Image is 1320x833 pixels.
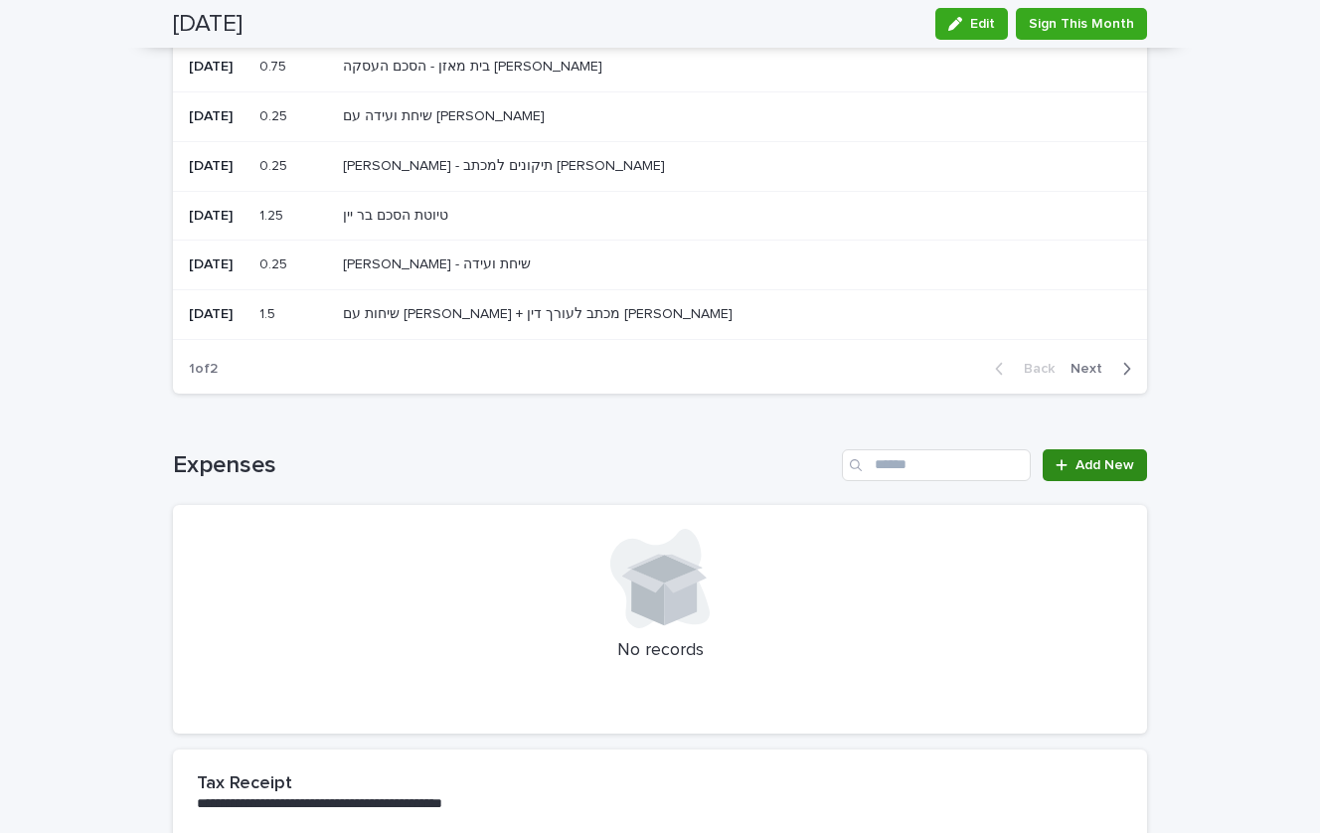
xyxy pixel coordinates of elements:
[979,360,1063,378] button: Back
[173,10,243,39] h2: [DATE]
[842,449,1031,481] input: Search
[189,108,244,125] p: [DATE]
[343,204,452,225] p: טיוטת הסכם בר יין
[259,302,279,323] p: 1.5
[189,59,244,76] p: [DATE]
[259,104,291,125] p: 0.25
[197,773,292,795] h2: Tax Receipt
[935,8,1008,40] button: Edit
[343,252,535,273] p: [PERSON_NAME] - שיחת ועידה
[1016,8,1147,40] button: Sign This Month
[1043,449,1147,481] a: Add New
[173,141,1147,191] tr: [DATE]0.250.25 [PERSON_NAME] - תיקונים למכתב [PERSON_NAME][PERSON_NAME] - תיקונים למכתב [PERSON_N...
[189,256,244,273] p: [DATE]
[173,191,1147,241] tr: [DATE]1.251.25 טיוטת הסכם בר ייןטיוטת הסכם בר יין
[343,55,606,76] p: בית מאזן - הסכם העסקה [PERSON_NAME]
[259,55,290,76] p: 0.75
[189,306,244,323] p: [DATE]
[173,345,234,394] p: 1 of 2
[1012,362,1055,376] span: Back
[197,640,1123,662] p: No records
[189,158,244,175] p: [DATE]
[173,91,1147,141] tr: [DATE]0.250.25 שיחת ועידה עם [PERSON_NAME]שיחת ועידה עם [PERSON_NAME]
[189,208,244,225] p: [DATE]
[343,104,549,125] p: שיחת ועידה עם [PERSON_NAME]
[173,451,834,480] h1: Expenses
[173,290,1147,340] tr: [DATE]1.51.5 שיחות עם [PERSON_NAME] + מכתב לעורך דין [PERSON_NAME]שיחות עם [PERSON_NAME] + מכתב ל...
[259,154,291,175] p: 0.25
[259,204,287,225] p: 1.25
[1063,360,1147,378] button: Next
[259,252,291,273] p: 0.25
[1071,362,1114,376] span: Next
[343,302,737,323] p: שיחות עם [PERSON_NAME] + מכתב לעורך דין [PERSON_NAME]
[1075,458,1134,472] span: Add New
[173,43,1147,92] tr: [DATE]0.750.75 בית מאזן - הסכם העסקה [PERSON_NAME]בית מאזן - הסכם העסקה [PERSON_NAME]
[173,241,1147,290] tr: [DATE]0.250.25 [PERSON_NAME] - שיחת ועידה[PERSON_NAME] - שיחת ועידה
[343,154,669,175] p: [PERSON_NAME] - תיקונים למכתב [PERSON_NAME]
[1029,14,1134,34] span: Sign This Month
[970,17,995,31] span: Edit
